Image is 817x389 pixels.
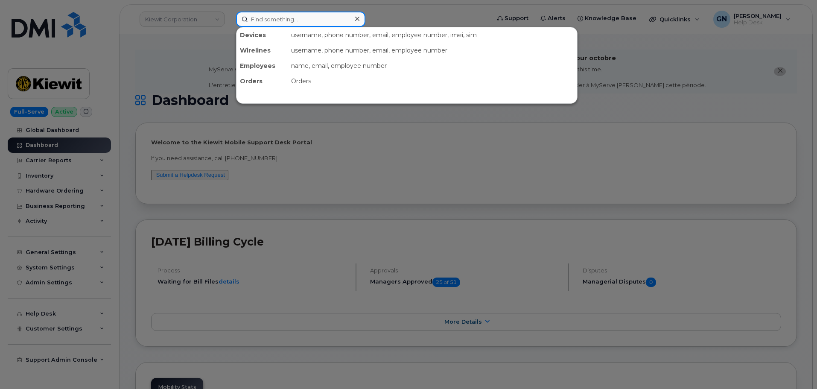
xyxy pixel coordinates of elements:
[236,58,288,73] div: Employees
[288,43,577,58] div: username, phone number, email, employee number
[236,27,288,43] div: Devices
[236,73,288,89] div: Orders
[288,27,577,43] div: username, phone number, email, employee number, imei, sim
[236,43,288,58] div: Wirelines
[288,58,577,73] div: name, email, employee number
[780,352,811,383] iframe: Messenger Launcher
[288,73,577,89] div: Orders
